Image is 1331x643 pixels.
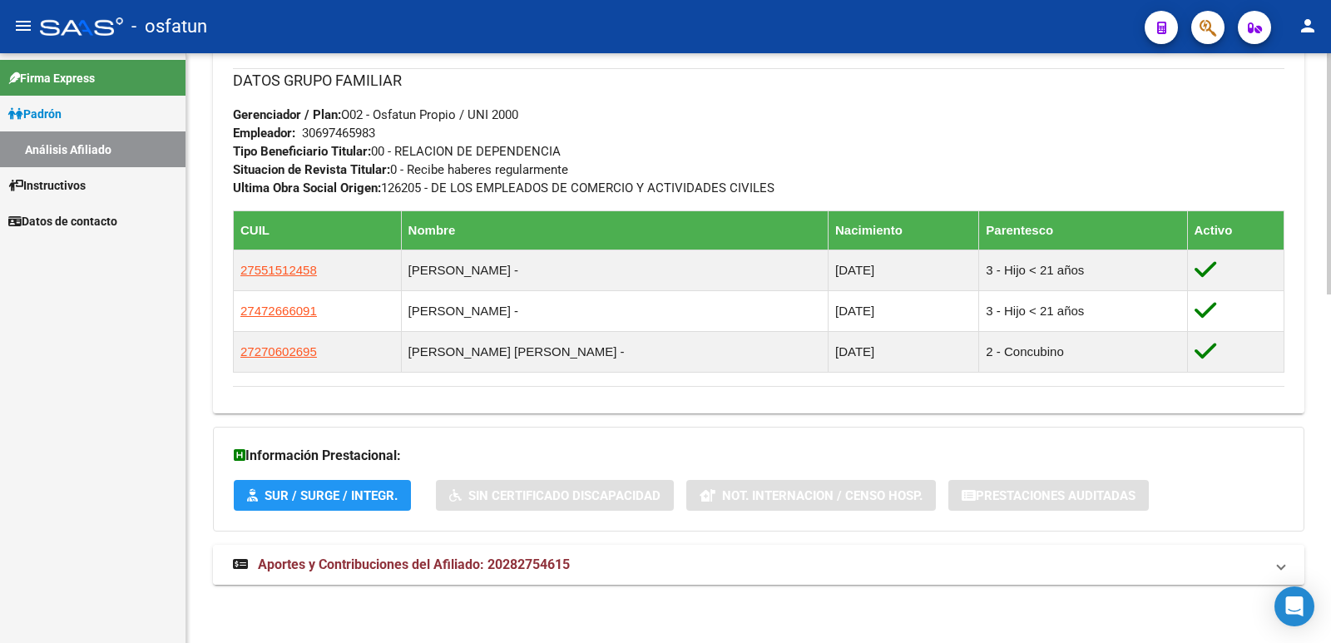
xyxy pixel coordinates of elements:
th: CUIL [234,210,402,250]
td: [PERSON_NAME] [PERSON_NAME] - [401,331,828,372]
td: 3 - Hijo < 21 años [979,250,1187,290]
mat-icon: person [1298,16,1318,36]
th: Nacimiento [828,210,978,250]
td: [DATE] [828,331,978,372]
strong: Tipo Beneficiario Titular: [233,144,371,159]
span: 27270602695 [240,344,317,359]
button: Not. Internacion / Censo Hosp. [686,480,936,511]
td: 2 - Concubino [979,331,1187,372]
td: [DATE] [828,290,978,331]
span: Sin Certificado Discapacidad [468,488,661,503]
button: Sin Certificado Discapacidad [436,480,674,511]
strong: Ultima Obra Social Origen: [233,181,381,195]
div: Open Intercom Messenger [1274,586,1314,626]
span: 00 - RELACION DE DEPENDENCIA [233,144,561,159]
mat-expansion-panel-header: Aportes y Contribuciones del Afiliado: 20282754615 [213,545,1304,585]
strong: Empleador: [233,126,295,141]
span: Prestaciones Auditadas [976,488,1136,503]
span: SUR / SURGE / INTEGR. [265,488,398,503]
th: Activo [1187,210,1284,250]
th: Parentesco [979,210,1187,250]
span: O02 - Osfatun Propio / UNI 2000 [233,107,518,122]
span: 0 - Recibe haberes regularmente [233,162,568,177]
strong: Gerenciador / Plan: [233,107,341,122]
span: 27551512458 [240,263,317,277]
span: Padrón [8,105,62,123]
span: Instructivos [8,176,86,195]
span: Aportes y Contribuciones del Afiliado: 20282754615 [258,556,570,572]
button: Prestaciones Auditadas [948,480,1149,511]
mat-icon: menu [13,16,33,36]
span: Datos de contacto [8,212,117,230]
h3: Información Prestacional: [234,444,1284,467]
strong: Situacion de Revista Titular: [233,162,390,177]
td: [DATE] [828,250,978,290]
button: SUR / SURGE / INTEGR. [234,480,411,511]
span: Firma Express [8,69,95,87]
td: 3 - Hijo < 21 años [979,290,1187,331]
h3: DATOS GRUPO FAMILIAR [233,69,1284,92]
span: - osfatun [131,8,207,45]
span: 126205 - DE LOS EMPLEADOS DE COMERCIO Y ACTIVIDADES CIVILES [233,181,774,195]
span: 27472666091 [240,304,317,318]
td: [PERSON_NAME] - [401,250,828,290]
td: [PERSON_NAME] - [401,290,828,331]
span: Not. Internacion / Censo Hosp. [722,488,923,503]
div: 30697465983 [302,124,375,142]
th: Nombre [401,210,828,250]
